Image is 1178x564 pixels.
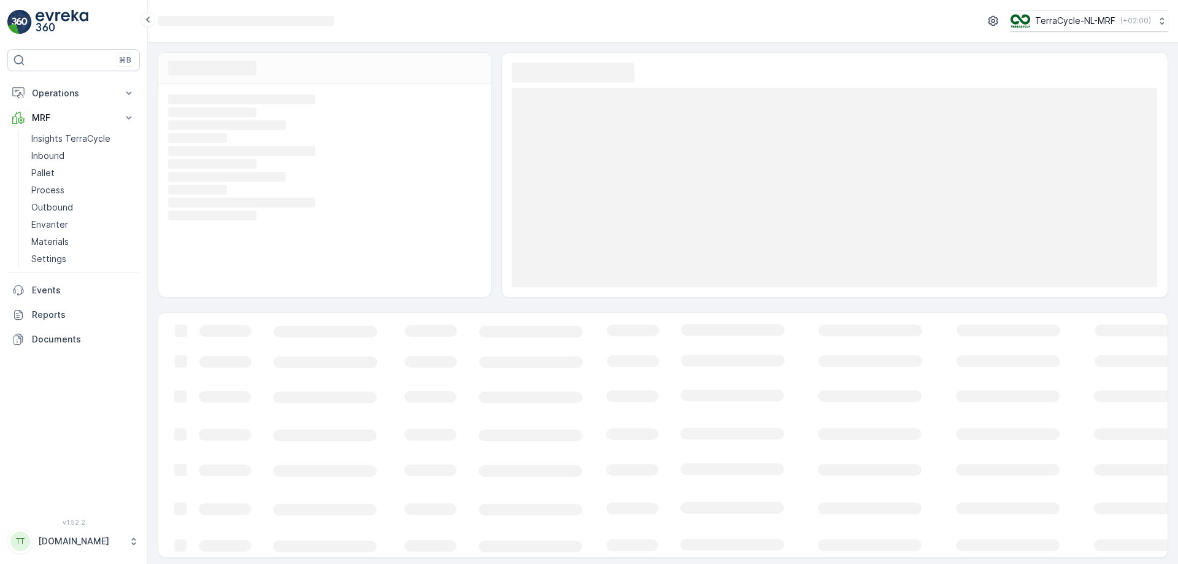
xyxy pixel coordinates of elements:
[119,55,131,65] p: ⌘B
[7,303,140,327] a: Reports
[26,130,140,147] a: Insights TerraCycle
[31,218,68,231] p: Envanter
[1011,14,1030,28] img: TC_v739CUj.png
[26,147,140,164] a: Inbound
[1120,16,1151,26] p: ( +02:00 )
[32,87,115,99] p: Operations
[32,333,135,346] p: Documents
[7,519,140,526] span: v 1.52.2
[26,233,140,250] a: Materials
[31,201,73,214] p: Outbound
[10,531,30,551] div: TT
[31,236,69,248] p: Materials
[26,182,140,199] a: Process
[26,216,140,233] a: Envanter
[26,250,140,268] a: Settings
[1011,10,1168,32] button: TerraCycle-NL-MRF(+02:00)
[31,167,55,179] p: Pallet
[7,278,140,303] a: Events
[7,10,32,34] img: logo
[31,133,110,145] p: Insights TerraCycle
[38,535,123,547] p: [DOMAIN_NAME]
[7,106,140,130] button: MRF
[7,327,140,352] a: Documents
[26,199,140,216] a: Outbound
[31,150,64,162] p: Inbound
[31,253,66,265] p: Settings
[32,309,135,321] p: Reports
[36,10,88,34] img: logo_light-DOdMpM7g.png
[7,81,140,106] button: Operations
[32,112,115,124] p: MRF
[32,284,135,296] p: Events
[31,184,64,196] p: Process
[1035,15,1115,27] p: TerraCycle-NL-MRF
[7,528,140,554] button: TT[DOMAIN_NAME]
[26,164,140,182] a: Pallet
